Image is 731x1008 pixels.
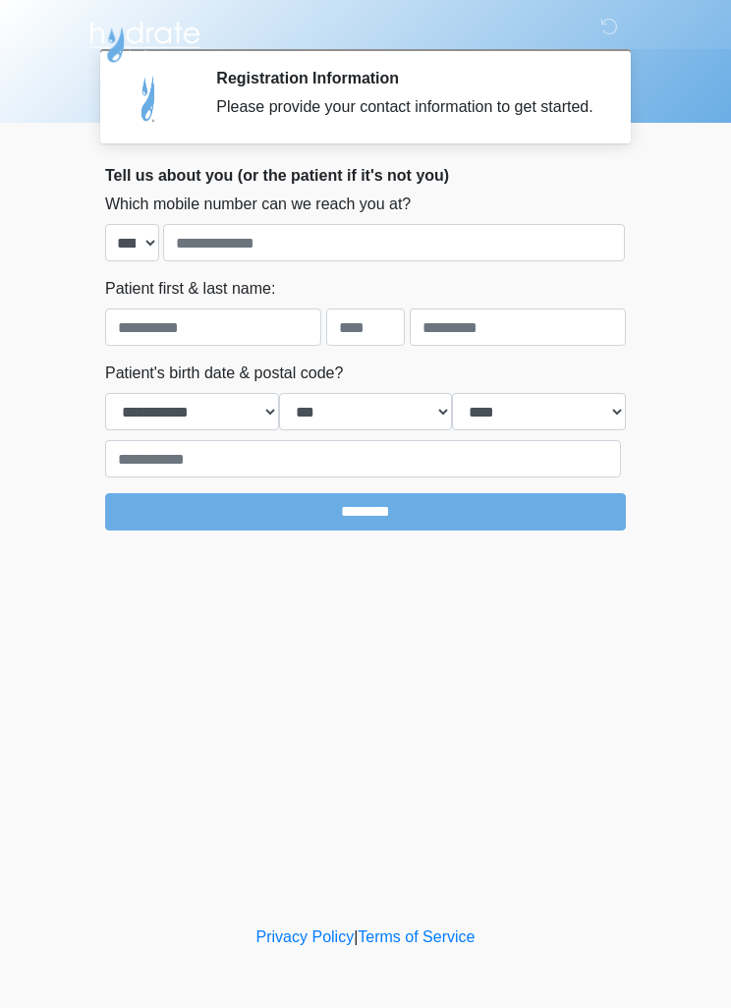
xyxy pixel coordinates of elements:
label: Patient first & last name: [105,277,275,301]
img: Hydrate IV Bar - Scottsdale Logo [85,15,203,64]
a: | [354,928,358,945]
h2: Tell us about you (or the patient if it's not you) [105,166,626,185]
div: Please provide your contact information to get started. [216,95,596,119]
img: Agent Avatar [120,69,179,128]
label: Which mobile number can we reach you at? [105,193,411,216]
a: Privacy Policy [256,928,355,945]
label: Patient's birth date & postal code? [105,362,343,385]
a: Terms of Service [358,928,475,945]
